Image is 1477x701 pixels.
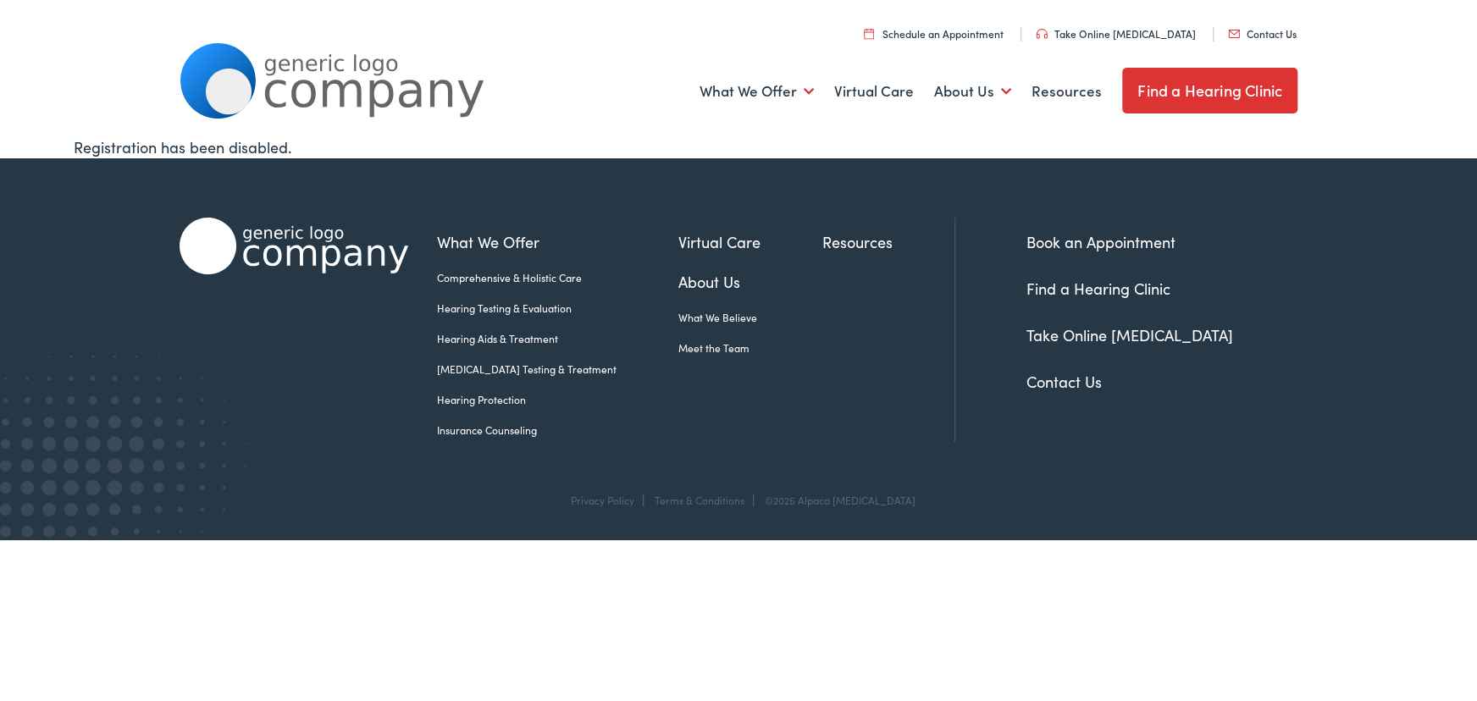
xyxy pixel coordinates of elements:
img: utility icon [1228,30,1240,38]
a: Take Online [MEDICAL_DATA] [1036,26,1196,41]
a: Insurance Counseling [437,422,678,438]
a: What We Believe [678,310,822,325]
a: Schedule an Appointment [864,26,1004,41]
a: Comprehensive & Holistic Care [437,270,678,285]
a: Hearing Testing & Evaluation [437,301,678,316]
a: Book an Appointment [1026,231,1176,252]
a: Find a Hearing Clinic [1122,68,1297,113]
img: Alpaca Audiology [180,218,408,274]
div: ©2025 Alpaca [MEDICAL_DATA] [756,494,916,506]
a: Take Online [MEDICAL_DATA] [1026,324,1233,345]
a: Resources [1032,60,1102,123]
a: Resources [822,230,954,253]
img: utility icon [864,28,874,39]
a: Privacy Policy [571,493,634,507]
a: Terms & Conditions [655,493,744,507]
a: Hearing Protection [437,392,678,407]
a: About Us [934,60,1011,123]
a: Virtual Care [834,60,914,123]
a: Virtual Care [678,230,822,253]
a: Meet the Team [678,340,822,356]
img: utility icon [1036,29,1048,39]
a: What We Offer [437,230,678,253]
div: Registration has been disabled. [74,135,1403,158]
a: Hearing Aids & Treatment [437,331,678,346]
a: Contact Us [1228,26,1297,41]
a: What We Offer [700,60,814,123]
a: [MEDICAL_DATA] Testing & Treatment [437,362,678,377]
a: Contact Us [1026,371,1102,392]
a: About Us [678,270,822,293]
a: Find a Hearing Clinic [1026,278,1170,299]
